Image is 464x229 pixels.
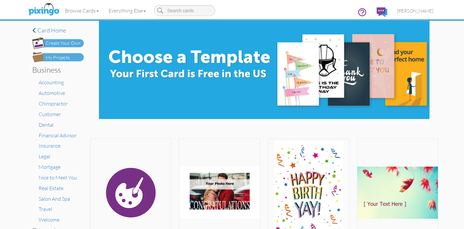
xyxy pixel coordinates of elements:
img: create-own-button.png [32,37,84,49]
a: [PERSON_NAME] [392,3,438,19]
a: Accounting [39,79,64,86]
a: Insurance [39,142,61,149]
img: my-projects-button.png [32,52,84,62]
a: Nice to Meet You [39,174,77,181]
a: Everything Else [104,3,151,19]
a: Welcome [39,216,60,223]
a: Dental [39,122,54,128]
img: comments.svg [377,7,387,17]
a: Card home [32,27,84,34]
a: Travel [39,206,52,212]
a: Customer [39,111,61,117]
input: Search cards [154,5,215,16]
h3: Business [32,66,79,74]
a: Automotive [39,90,65,96]
a: Mortgage [39,164,61,170]
div: Create Your Own [46,40,81,47]
div: My Projects [46,54,70,61]
img: pixingo logo [27,2,61,18]
a: Chiropractor [39,100,68,107]
a: Salon And Spa [39,196,70,202]
a: Financial Advisor [39,132,77,139]
span: [PERSON_NAME] [397,8,433,14]
a: Legal [39,153,50,160]
img: e8896c0d-71ea-4978-9834-e4f545c8bf84.jpg [99,21,430,119]
a: Browse Cards [60,3,104,19]
a: Real Estate [39,185,63,191]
